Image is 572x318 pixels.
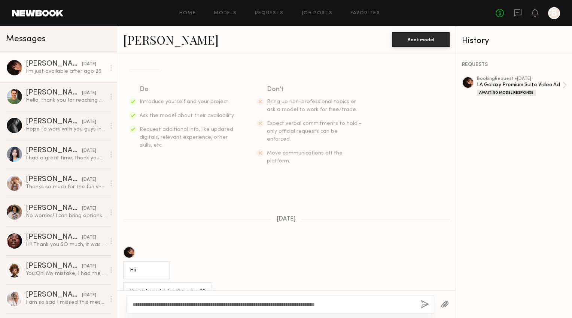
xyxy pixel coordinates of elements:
[277,216,296,222] span: [DATE]
[267,84,363,95] div: Don’t
[255,11,284,16] a: Requests
[140,127,233,148] span: Request additional info, like updated digitals, relevant experience, other skills, etc.
[140,99,229,104] span: Introduce yourself and your project.
[26,241,106,248] div: Hi! Thank you SO much, it was so great working with you all as well, and getting to know everyone...
[548,7,560,19] a: B
[82,118,96,126] div: [DATE]
[477,90,536,96] div: Awaiting Model Response
[26,270,106,277] div: You: Oh! My mistake, I had the settings off in my search, but we love your look and would have lo...
[26,176,82,183] div: [PERSON_NAME]
[82,205,96,212] div: [DATE]
[140,84,235,95] div: Do
[26,118,82,126] div: [PERSON_NAME]
[26,205,82,212] div: [PERSON_NAME] S.
[26,234,82,241] div: [PERSON_NAME]
[82,90,96,97] div: [DATE]
[82,263,96,270] div: [DATE]
[26,299,106,306] div: I am so sad I missed this message. I would have loved to join this shoot. My best bit is being a ...
[82,234,96,241] div: [DATE]
[82,292,96,299] div: [DATE]
[26,212,106,219] div: No worries! I can bring options. I wear a size 12. Also I wanted to let you know that I will be c...
[302,11,333,16] a: Job Posts
[82,176,96,183] div: [DATE]
[26,154,106,162] div: I had a great time, thank you so much!!
[130,287,206,296] div: I’m just available after ago 26
[26,89,82,97] div: [PERSON_NAME]
[140,113,235,118] span: Ask the model about their availability.
[477,76,567,96] a: bookingRequest •[DATE]LA Galaxy Premium Suite Video AdAwaiting Model Response
[392,36,450,42] a: Book model
[477,81,562,88] div: LA Galaxy Premium Suite Video Ad
[214,11,237,16] a: Models
[179,11,196,16] a: Home
[26,68,106,75] div: I’m just available after ago 26
[26,60,82,68] div: [PERSON_NAME]
[350,11,380,16] a: Favorites
[267,121,362,142] span: Expect verbal commitments to hold - only official requests can be enforced.
[392,32,450,47] button: Book model
[26,291,82,299] div: [PERSON_NAME]
[82,147,96,154] div: [DATE]
[462,62,567,67] div: REQUESTS
[477,76,562,81] div: booking Request • [DATE]
[267,151,343,163] span: Move communications off the platform.
[6,35,46,43] span: Messages
[26,183,106,190] div: Thanks so much for the fun shoot. Can’t wait to see the video and photos!
[26,147,82,154] div: [PERSON_NAME]
[26,126,106,133] div: Hope to work with you guys in the near future! keep me in mind :)
[267,99,357,112] span: Bring up non-professional topics or ask a model to work for free/trade.
[462,37,567,45] div: History
[26,262,82,270] div: [PERSON_NAME]
[130,266,163,275] div: Hii
[123,31,219,48] a: [PERSON_NAME]
[26,97,106,104] div: Hello, thank you for reaching out in the opportunity for this booking. I am, however, located in ...
[82,61,96,68] div: [DATE]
